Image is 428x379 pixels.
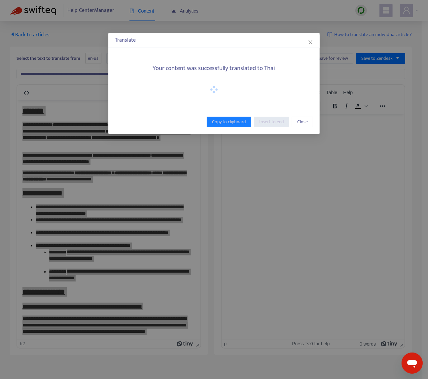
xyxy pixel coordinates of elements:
[308,40,313,45] span: close
[402,353,423,374] iframe: Button to launch messaging window
[297,118,308,126] span: Close
[115,36,313,44] div: Translate
[5,5,178,12] body: Rich Text Area. Press ALT-0 for help.
[307,39,314,46] button: Close
[207,117,251,127] button: Copy to clipboard
[115,65,313,72] h5: Your content was successfully translated to Thai
[292,117,313,127] button: Close
[254,117,289,127] button: Insert to end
